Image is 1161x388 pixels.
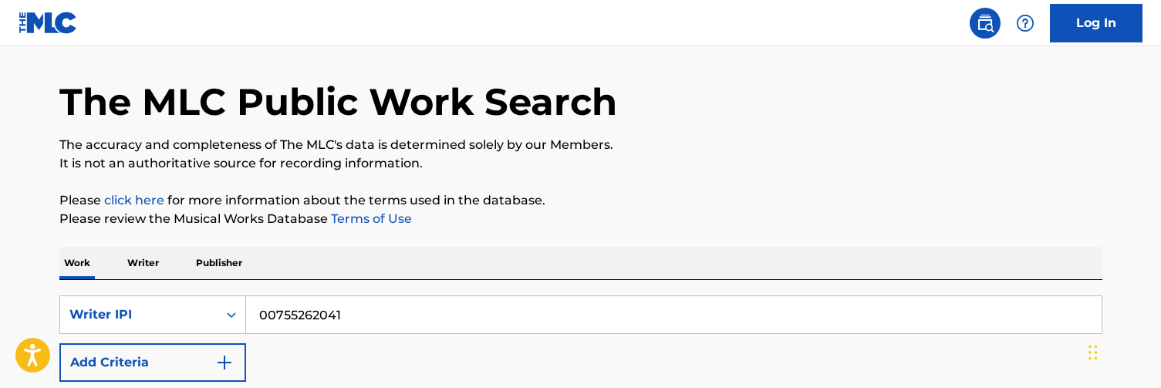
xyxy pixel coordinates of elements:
p: Writer [123,247,164,279]
iframe: Chat Widget [1084,314,1161,388]
div: Drag [1088,329,1098,376]
img: search [976,14,994,32]
p: Publisher [191,247,247,279]
a: Log In [1050,4,1142,42]
a: click here [104,193,164,207]
p: Work [59,247,95,279]
button: Add Criteria [59,343,246,382]
img: help [1016,14,1034,32]
div: Help [1010,8,1041,39]
p: The accuracy and completeness of The MLC's data is determined solely by our Members. [59,136,1102,154]
img: 9d2ae6d4665cec9f34b9.svg [215,353,234,372]
p: It is not an authoritative source for recording information. [59,154,1102,173]
div: Writer IPI [69,305,208,324]
a: Public Search [970,8,1001,39]
p: Please for more information about the terms used in the database. [59,191,1102,210]
img: MLC Logo [19,12,78,34]
h1: The MLC Public Work Search [59,79,617,125]
a: Terms of Use [328,211,412,226]
p: Please review the Musical Works Database [59,210,1102,228]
